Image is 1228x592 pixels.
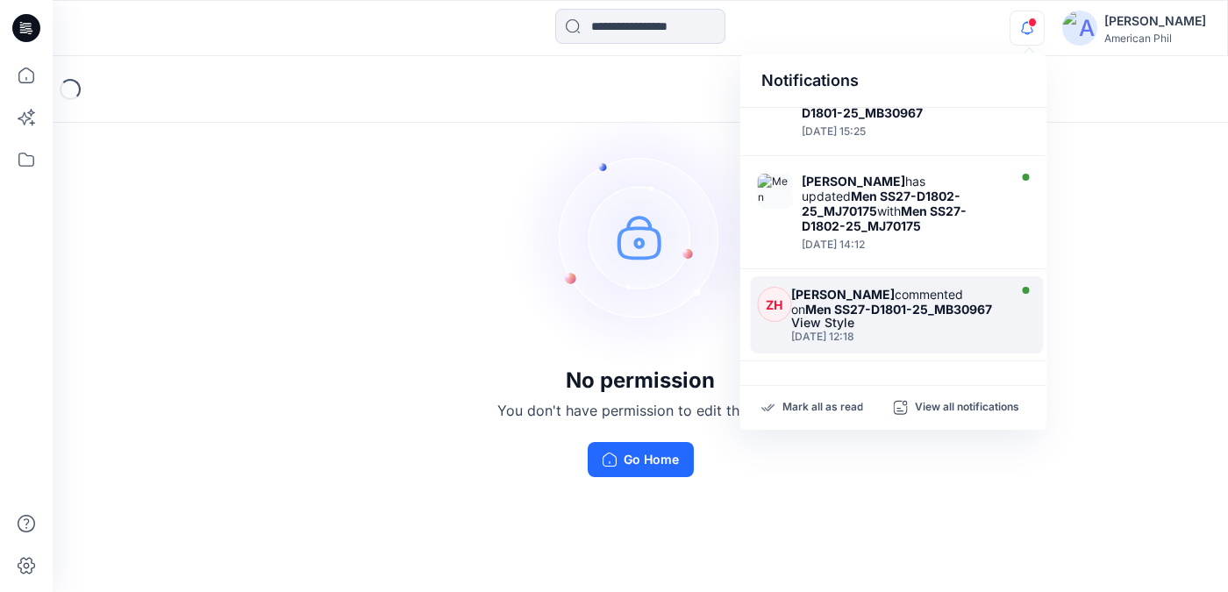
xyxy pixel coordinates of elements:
[758,287,792,322] div: ZH
[758,174,793,209] img: Men SS27-D1802-25_MJ70175
[740,54,1047,108] div: Notifications
[1104,11,1206,32] div: [PERSON_NAME]
[1104,32,1206,45] div: American Phil
[509,105,772,368] img: no-perm.svg
[497,400,783,421] p: You don't have permission to edit this item
[497,368,783,393] h3: No permission
[791,287,1002,317] div: commented on
[802,174,905,189] strong: [PERSON_NAME]
[1062,11,1097,46] img: avatar
[588,442,694,477] button: Go Home
[791,317,1002,329] div: View Style
[802,189,960,218] strong: Men SS27-D1802-25_MJ70175
[802,125,1003,138] div: Friday, September 05, 2025 15:25
[791,287,895,302] strong: [PERSON_NAME]
[782,400,863,416] p: Mark all as read
[791,331,1002,343] div: Friday, September 05, 2025 12:18
[805,302,992,317] strong: Men SS27-D1801-25_MB30967
[802,239,1003,251] div: Friday, September 05, 2025 14:12
[802,203,967,233] strong: Men SS27-D1802-25_MJ70175
[915,400,1019,416] p: View all notifications
[802,174,1003,233] div: has updated with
